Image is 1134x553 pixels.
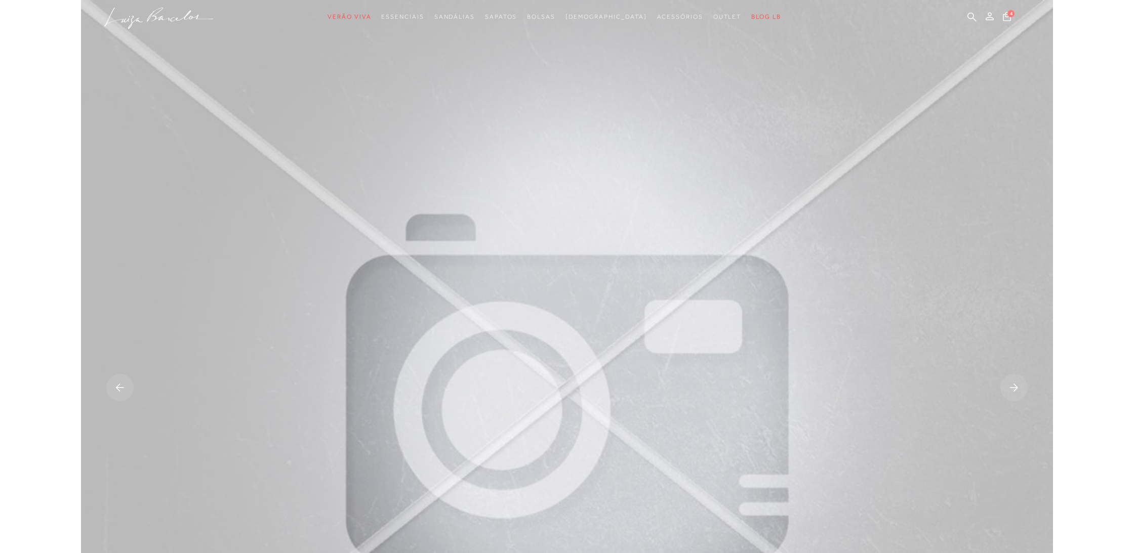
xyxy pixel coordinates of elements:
[328,8,371,26] a: categoryNavScreenReaderText
[565,8,647,26] a: noSubCategoriesText
[1000,11,1014,25] button: 4
[713,8,742,26] a: categoryNavScreenReaderText
[485,8,517,26] a: categoryNavScreenReaderText
[713,13,742,20] span: Outlet
[657,13,703,20] span: Acessórios
[527,13,555,20] span: Bolsas
[328,13,371,20] span: Verão Viva
[751,13,781,20] span: BLOG LB
[565,13,647,20] span: [DEMOGRAPHIC_DATA]
[485,13,517,20] span: Sapatos
[1007,10,1015,17] span: 4
[527,8,555,26] a: categoryNavScreenReaderText
[657,8,703,26] a: categoryNavScreenReaderText
[434,8,475,26] a: categoryNavScreenReaderText
[381,8,424,26] a: categoryNavScreenReaderText
[381,13,424,20] span: Essenciais
[751,8,781,26] a: BLOG LB
[434,13,475,20] span: Sandálias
